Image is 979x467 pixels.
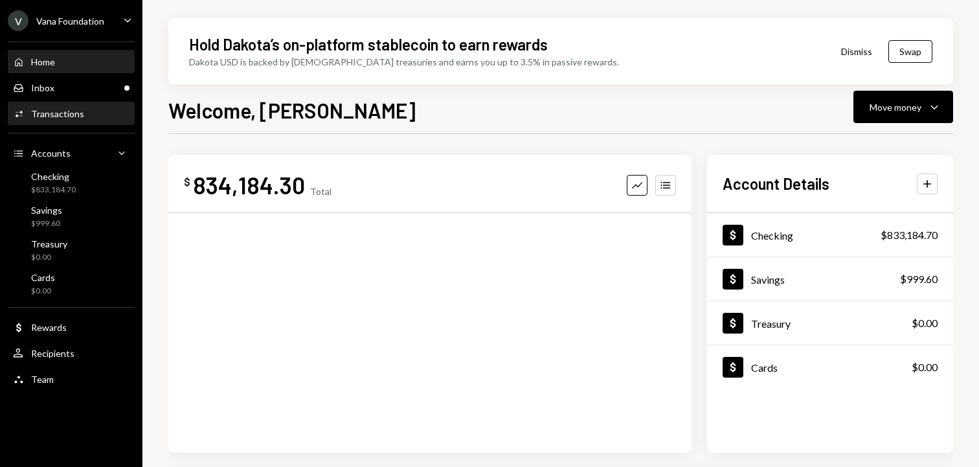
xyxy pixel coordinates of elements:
[825,36,888,67] button: Dismiss
[31,374,54,385] div: Team
[189,34,548,55] div: Hold Dakota’s on-platform stablecoin to earn rewards
[8,10,28,31] div: V
[31,56,55,67] div: Home
[31,348,74,359] div: Recipients
[912,315,938,331] div: $0.00
[8,234,135,266] a: Treasury$0.00
[31,252,67,263] div: $0.00
[8,141,135,165] a: Accounts
[8,167,135,198] a: Checking$833,184.70
[8,367,135,391] a: Team
[853,91,953,123] button: Move money
[707,345,953,389] a: Cards$0.00
[723,173,829,194] h2: Account Details
[310,186,332,197] div: Total
[31,82,54,93] div: Inbox
[8,76,135,99] a: Inbox
[870,100,921,114] div: Move money
[900,271,938,287] div: $999.60
[751,273,785,286] div: Savings
[912,359,938,375] div: $0.00
[31,205,62,216] div: Savings
[751,229,793,242] div: Checking
[707,257,953,301] a: Savings$999.60
[31,218,62,229] div: $999.60
[31,148,71,159] div: Accounts
[8,341,135,365] a: Recipients
[8,268,135,299] a: Cards$0.00
[184,176,190,188] div: $
[31,171,76,182] div: Checking
[8,315,135,339] a: Rewards
[888,40,932,63] button: Swap
[36,16,104,27] div: Vana Foundation
[707,213,953,256] a: Checking$833,184.70
[31,108,84,119] div: Transactions
[707,301,953,345] a: Treasury$0.00
[31,322,67,333] div: Rewards
[31,272,55,283] div: Cards
[168,97,416,123] h1: Welcome, [PERSON_NAME]
[751,317,791,330] div: Treasury
[881,227,938,243] div: $833,184.70
[8,102,135,125] a: Transactions
[8,201,135,232] a: Savings$999.60
[193,170,305,199] div: 834,184.30
[189,55,619,69] div: Dakota USD is backed by [DEMOGRAPHIC_DATA] treasuries and earns you up to 3.5% in passive rewards.
[31,286,55,297] div: $0.00
[31,238,67,249] div: Treasury
[31,185,76,196] div: $833,184.70
[8,50,135,73] a: Home
[751,361,778,374] div: Cards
